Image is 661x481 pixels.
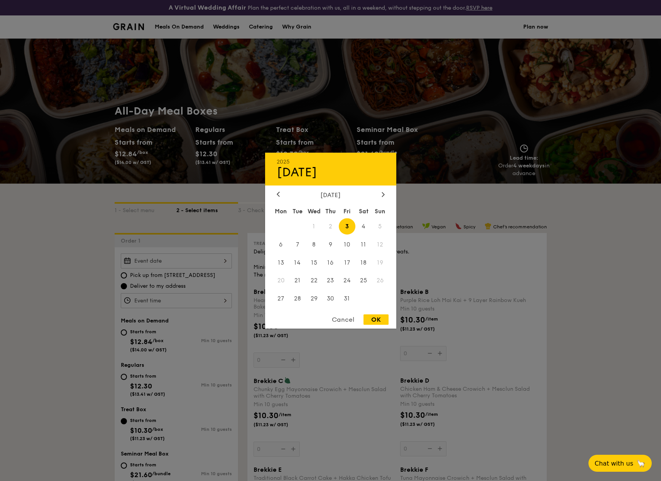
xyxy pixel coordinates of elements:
[289,236,306,253] span: 7
[322,290,339,307] span: 30
[322,204,339,218] div: Thu
[339,236,355,253] span: 10
[273,236,289,253] span: 6
[277,165,385,179] div: [DATE]
[372,254,389,271] span: 19
[355,272,372,289] span: 25
[322,254,339,271] span: 16
[636,459,646,468] span: 🦙
[277,191,385,198] div: [DATE]
[289,290,306,307] span: 28
[273,272,289,289] span: 20
[339,254,355,271] span: 17
[306,290,322,307] span: 29
[355,204,372,218] div: Sat
[355,236,372,253] span: 11
[355,254,372,271] span: 18
[339,204,355,218] div: Fri
[306,236,322,253] span: 8
[339,290,355,307] span: 31
[372,218,389,235] span: 5
[363,314,389,325] div: OK
[306,218,322,235] span: 1
[595,460,633,467] span: Chat with us
[324,314,362,325] div: Cancel
[322,218,339,235] span: 2
[273,254,289,271] span: 13
[322,272,339,289] span: 23
[306,254,322,271] span: 15
[588,455,652,472] button: Chat with us🦙
[289,254,306,271] span: 14
[372,204,389,218] div: Sun
[372,236,389,253] span: 12
[322,236,339,253] span: 9
[306,272,322,289] span: 22
[339,218,355,235] span: 3
[289,272,306,289] span: 21
[339,272,355,289] span: 24
[273,290,289,307] span: 27
[273,204,289,218] div: Mon
[277,158,385,165] div: 2025
[355,218,372,235] span: 4
[306,204,322,218] div: Wed
[289,204,306,218] div: Tue
[372,272,389,289] span: 26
